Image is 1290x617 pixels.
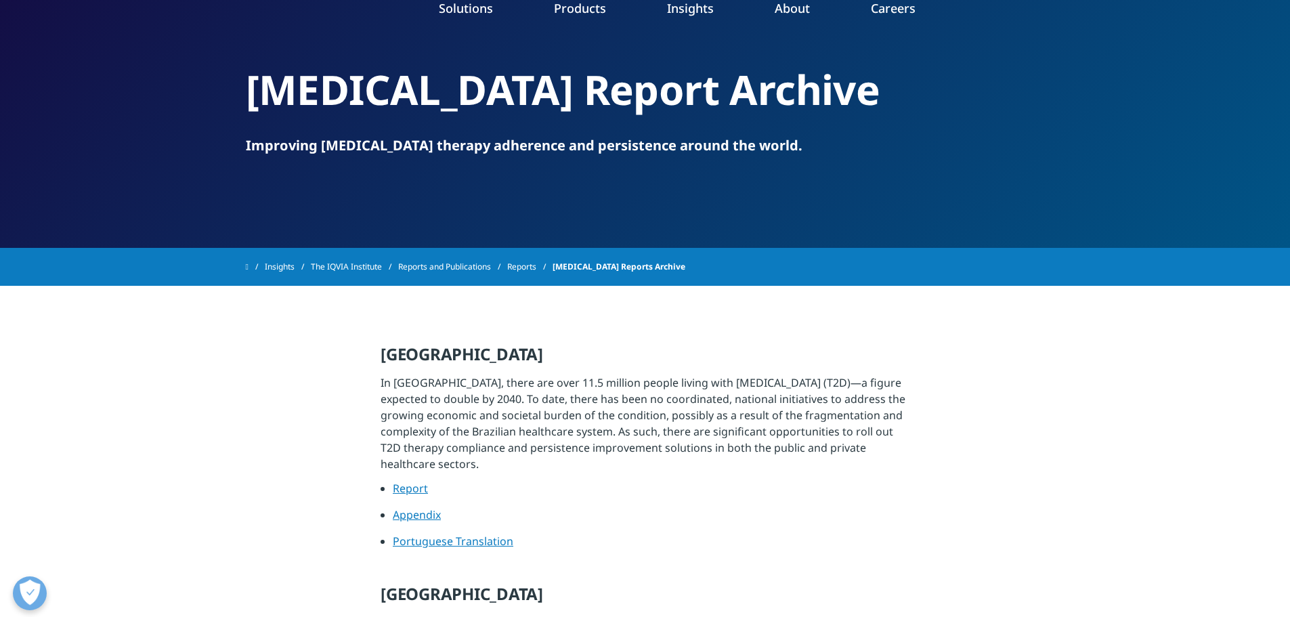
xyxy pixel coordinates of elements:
button: 개방형 기본 설정 [13,576,47,610]
a: Appendix [393,507,441,522]
a: Portuguese Translation [393,534,513,549]
a: Reports and Publications [398,255,507,279]
h5: [GEOGRAPHIC_DATA] [381,344,909,375]
div: Improving [MEDICAL_DATA] therapy adherence and persistence around the world. [246,136,1045,155]
span: [MEDICAL_DATA] Reports Archive [553,255,685,279]
a: Report [393,481,428,496]
a: The IQVIA Institute [311,255,398,279]
h2: [MEDICAL_DATA] Report Archive [246,64,1045,115]
a: Insights [265,255,311,279]
p: In [GEOGRAPHIC_DATA], there are over 11.5 million people living with [MEDICAL_DATA] (T2D)—a figur... [381,375,909,480]
h5: [GEOGRAPHIC_DATA] [381,584,909,614]
a: Reports [507,255,553,279]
